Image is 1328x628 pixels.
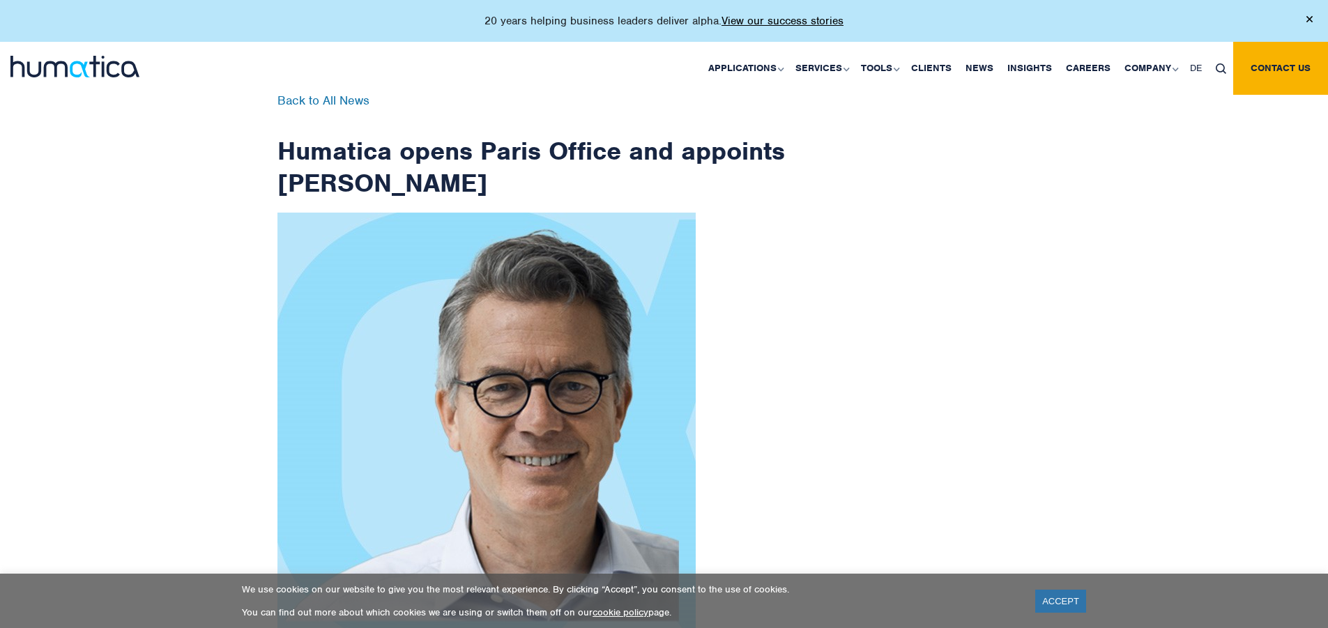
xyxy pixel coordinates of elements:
a: Insights [1000,42,1059,95]
a: Clients [904,42,959,95]
img: search_icon [1216,63,1226,74]
a: Company [1117,42,1183,95]
p: We use cookies on our website to give you the most relevant experience. By clicking “Accept”, you... [242,583,1018,595]
a: News [959,42,1000,95]
a: Applications [701,42,788,95]
a: Services [788,42,854,95]
a: cookie policy [593,606,648,618]
a: Contact us [1233,42,1328,95]
p: 20 years helping business leaders deliver alpha. [484,14,844,28]
a: DE [1183,42,1209,95]
a: View our success stories [722,14,844,28]
a: Tools [854,42,904,95]
p: You can find out more about which cookies we are using or switch them off on our page. [242,606,1018,618]
a: ACCEPT [1035,590,1086,613]
span: DE [1190,62,1202,74]
a: Careers [1059,42,1117,95]
img: logo [10,56,139,77]
h1: Humatica opens Paris Office and appoints [PERSON_NAME] [277,95,786,199]
a: Back to All News [277,93,369,108]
